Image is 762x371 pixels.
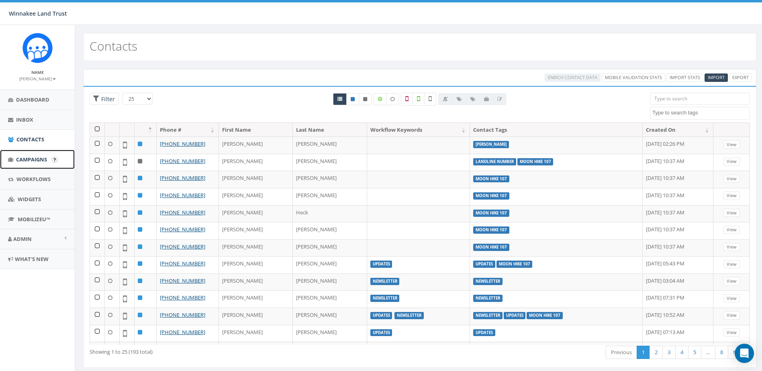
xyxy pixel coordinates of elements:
a: View [723,209,740,217]
td: [PERSON_NAME] [293,154,367,171]
td: [PERSON_NAME] [219,256,293,273]
span: Inbox [16,116,33,123]
td: [PERSON_NAME] [219,222,293,239]
label: Moon Hike 107 [473,192,509,200]
a: [PHONE_NUMBER] [160,157,205,165]
a: View [723,277,740,285]
label: Updates [473,261,495,268]
a: View [723,243,740,251]
td: [DATE] 10:37 AM [643,171,714,188]
a: Mobile Validation Stats [602,73,665,82]
td: [PERSON_NAME] [293,308,367,325]
a: Opted Out [359,93,372,105]
td: [DATE] 07:31 PM [643,290,714,308]
td: [PERSON_NAME] [293,290,367,308]
span: Workflows [16,175,51,183]
label: [PERSON_NAME] [473,141,509,148]
label: Updates [504,312,526,319]
td: [DATE] 10:37 AM [643,239,714,257]
td: [PERSON_NAME] [293,137,367,154]
td: [PERSON_NAME] [293,325,367,342]
a: View [723,311,740,320]
td: [PERSON_NAME] [219,137,293,154]
th: First Name [219,123,293,137]
a: [PHONE_NUMBER] [160,209,205,216]
td: [DATE] 10:37 AM [643,205,714,222]
td: [PERSON_NAME] [219,205,293,222]
td: [DATE] 10:37 AM [643,222,714,239]
a: [PHONE_NUMBER] [160,140,205,147]
label: Newsletter [473,278,503,285]
a: 4 [675,346,688,359]
div: Showing 1 to 25 (193 total) [90,345,358,356]
input: Submit [52,157,57,163]
td: [PERSON_NAME] [293,239,367,257]
span: Import [708,74,725,80]
td: [DATE] 07:13 AM [643,325,714,342]
a: View [723,157,740,166]
td: [PERSON_NAME] [219,325,293,342]
span: Winnakee Land Trust [9,10,67,17]
img: Rally_Corp_Icon.png [22,33,53,63]
span: Dashboard [16,96,49,103]
td: [PERSON_NAME] [219,342,293,359]
td: [DATE] 05:43 PM [643,256,714,273]
a: [PHONE_NUMBER] [160,174,205,181]
span: Campaigns [16,156,47,163]
span: What's New [15,255,49,263]
a: View [723,141,740,149]
a: 2 [650,346,663,359]
a: View [723,294,740,303]
td: [DATE] 02:26 PM [643,137,714,154]
label: Newsletter [394,312,424,319]
label: Updates [473,329,495,336]
div: Open Intercom Messenger [735,344,754,363]
a: [PHONE_NUMBER] [160,226,205,233]
td: Heck [293,205,367,222]
td: [PERSON_NAME] [219,273,293,291]
label: Data not Enriched [386,93,399,105]
a: View [723,175,740,183]
a: [PHONE_NUMBER] [160,294,205,301]
a: [PHONE_NUMBER] [160,277,205,284]
label: Not Validated [424,93,436,106]
i: This phone number is subscribed and will receive texts. [351,97,355,102]
a: 3 [662,346,676,359]
a: [PHONE_NUMBER] [160,192,205,199]
span: Filter [99,95,115,103]
span: Contacts [16,136,44,143]
a: [PHONE_NUMBER] [160,328,205,336]
small: Name [31,69,44,75]
td: [PERSON_NAME] [293,256,367,273]
label: Moon Hike 107 [496,261,533,268]
label: Newsletter [370,295,400,302]
td: [DATE] 10:37 AM [643,154,714,171]
a: 8 [715,346,728,359]
th: Last Name [293,123,367,137]
label: Moon Hike 107 [527,312,563,319]
td: [PERSON_NAME] [219,188,293,205]
label: landline number [473,158,516,165]
td: [PERSON_NAME] [293,188,367,205]
td: [PERSON_NAME] [293,222,367,239]
label: Validated [413,93,425,106]
label: Updates [370,329,392,336]
a: [PERSON_NAME] [19,75,56,82]
a: Import [705,73,728,82]
a: Import Stats [666,73,703,82]
td: [PERSON_NAME] [293,342,367,359]
label: Moon Hike 107 [473,175,509,183]
td: [PERSON_NAME] [219,239,293,257]
label: Moon Hike 107 [473,244,509,251]
th: Created On: activate to sort column ascending [643,123,714,137]
td: [PERSON_NAME] [219,154,293,171]
a: View [723,328,740,337]
a: 5 [688,346,701,359]
label: Updates [370,312,392,319]
th: Phone #: activate to sort column ascending [157,123,219,137]
th: Contact Tags [470,123,643,137]
td: [PERSON_NAME] [219,171,293,188]
td: [DATE] 10:52 AM [643,308,714,325]
td: [DATE] 09:23 PM [643,342,714,359]
a: 1 [637,346,650,359]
